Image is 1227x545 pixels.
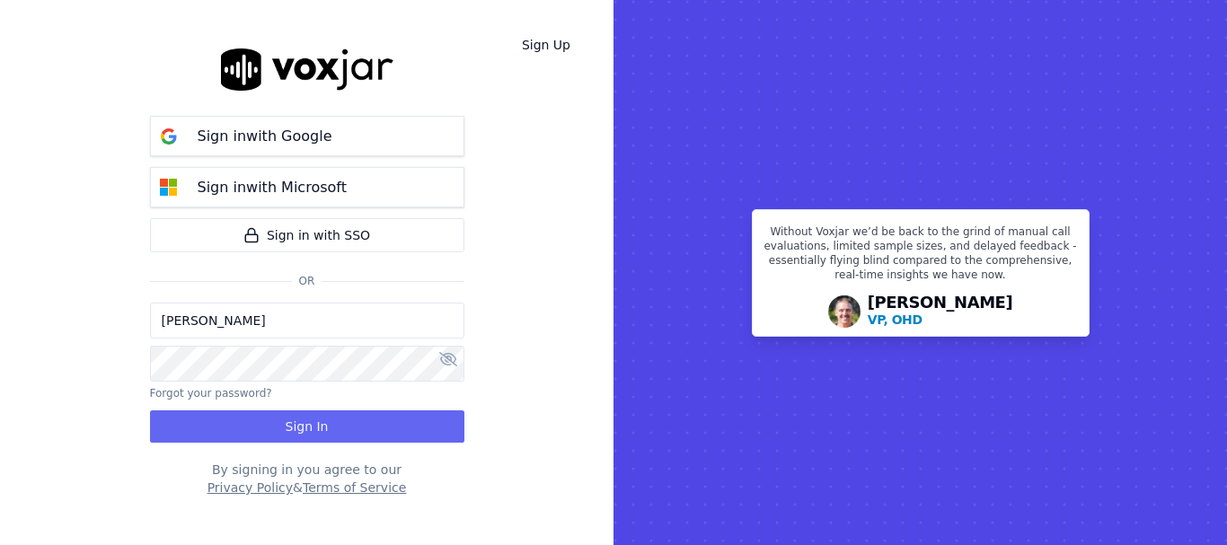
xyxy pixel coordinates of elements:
div: By signing in you agree to our & [150,461,464,497]
span: Or [292,274,322,288]
button: Privacy Policy [207,479,293,497]
img: logo [221,48,393,91]
p: VP, OHD [868,311,922,329]
img: google Sign in button [151,119,187,154]
button: Forgot your password? [150,386,272,400]
button: Sign inwith Microsoft [150,167,464,207]
button: Terms of Service [303,479,406,497]
p: Sign in with Google [198,126,332,147]
p: Without Voxjar we’d be back to the grind of manual call evaluations, limited sample sizes, and de... [764,224,1078,289]
input: Email [150,303,464,338]
button: Sign In [150,410,464,443]
a: Sign Up [508,29,585,61]
a: Sign in with SSO [150,218,464,252]
button: Sign inwith Google [150,116,464,156]
img: Avatar [828,295,861,328]
img: microsoft Sign in button [151,170,187,206]
p: Sign in with Microsoft [198,177,347,198]
div: [PERSON_NAME] [868,294,1013,329]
